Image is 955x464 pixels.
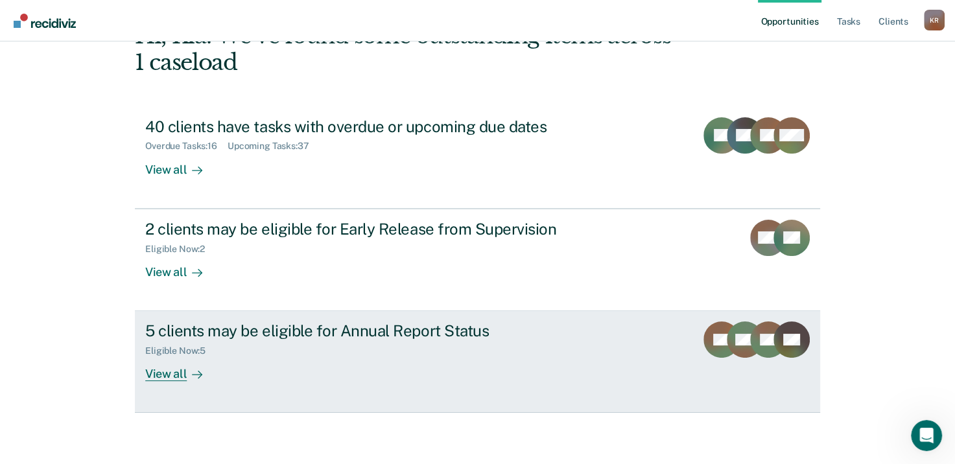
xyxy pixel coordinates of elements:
div: View all [145,356,218,382]
div: Eligible Now : 5 [145,345,216,356]
div: Eligible Now : 2 [145,244,215,255]
div: Upcoming Tasks : 37 [228,141,320,152]
div: 5 clients may be eligible for Annual Report Status [145,321,600,340]
img: Recidiviz [14,14,76,28]
div: 40 clients have tasks with overdue or upcoming due dates [145,117,600,136]
div: 2 clients may be eligible for Early Release from Supervision [145,220,600,238]
div: Hi, Kia. We’ve found some outstanding items across 1 caseload [135,23,683,76]
a: 2 clients may be eligible for Early Release from SupervisionEligible Now:2View all [135,209,820,311]
button: Profile dropdown button [924,10,945,30]
div: K R [924,10,945,30]
div: Overdue Tasks : 16 [145,141,228,152]
a: 5 clients may be eligible for Annual Report StatusEligible Now:5View all [135,311,820,413]
a: 40 clients have tasks with overdue or upcoming due datesOverdue Tasks:16Upcoming Tasks:37View all [135,107,820,209]
div: View all [145,254,218,279]
div: View all [145,152,218,177]
iframe: Intercom live chat [911,420,942,451]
